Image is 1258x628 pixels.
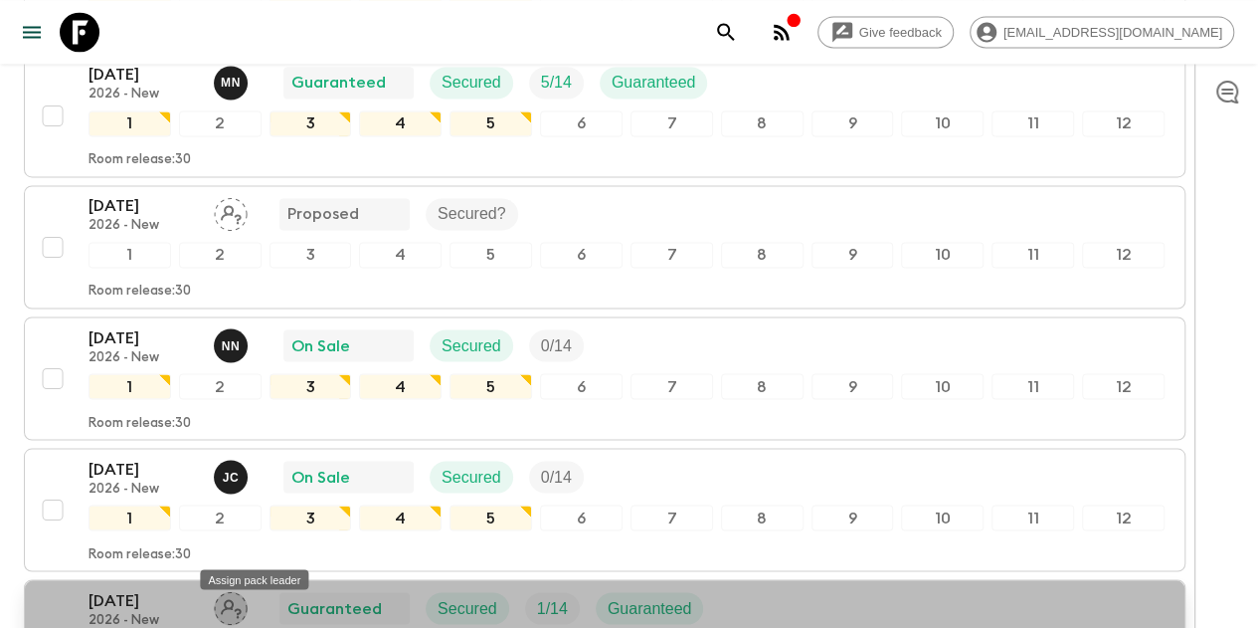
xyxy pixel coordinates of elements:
[540,110,623,136] div: 6
[214,597,248,613] span: Assign pack leader
[359,505,442,530] div: 4
[89,349,198,365] p: 2026 - New
[24,185,1185,309] button: [DATE]2026 - NewAssign pack leaderProposedSecured?123456789101112Room release:30
[442,465,501,489] p: Secured
[24,54,1185,177] button: [DATE]2026 - NewMaho NagaredaGuaranteedSecuredTrip FillGuaranteed123456789101112Room release:30
[214,72,252,88] span: Maho Nagareda
[270,242,352,268] div: 3
[901,242,984,268] div: 10
[991,242,1074,268] div: 11
[89,546,191,562] p: Room release: 30
[89,325,198,349] p: [DATE]
[89,481,198,497] p: 2026 - New
[221,75,241,91] p: M N
[811,110,894,136] div: 9
[630,505,713,530] div: 7
[1082,242,1165,268] div: 12
[214,334,252,350] span: Naoki Naito
[89,110,171,136] div: 1
[442,333,501,357] p: Secured
[214,466,252,482] span: Juno Choi
[24,316,1185,440] button: [DATE]2026 - NewNaoki NaitoOn SaleSecuredTrip Fill123456789101112Room release:30
[540,242,623,268] div: 6
[449,110,532,136] div: 5
[222,337,241,353] p: N N
[214,203,248,219] span: Assign pack leader
[89,612,198,628] p: 2026 - New
[721,110,804,136] div: 8
[817,16,954,48] a: Give feedback
[1082,110,1165,136] div: 12
[848,25,953,40] span: Give feedback
[270,505,352,530] div: 3
[359,242,442,268] div: 4
[811,505,894,530] div: 9
[24,448,1185,571] button: [DATE]2026 - NewJuno ChoiOn SaleSecuredTrip Fill123456789101112Room release:30
[537,596,568,620] p: 1 / 14
[992,25,1233,40] span: [EMAIL_ADDRESS][DOMAIN_NAME]
[89,152,191,168] p: Room release: 30
[89,284,191,300] p: Room release: 30
[1082,373,1165,399] div: 12
[200,569,308,589] div: Assign pack leader
[706,12,746,52] button: search adventures
[287,202,359,226] p: Proposed
[214,66,252,100] button: MN
[223,469,240,485] p: J C
[901,110,984,136] div: 10
[89,87,198,103] p: 2026 - New
[442,71,501,95] p: Secured
[541,465,572,489] p: 0 / 14
[179,110,262,136] div: 2
[430,329,513,361] div: Secured
[608,596,692,620] p: Guaranteed
[12,12,52,52] button: menu
[612,71,696,95] p: Guaranteed
[179,373,262,399] div: 2
[179,505,262,530] div: 2
[426,592,509,624] div: Secured
[89,415,191,431] p: Room release: 30
[529,67,584,99] div: Trip Fill
[291,71,386,95] p: Guaranteed
[540,505,623,530] div: 6
[214,328,252,362] button: NN
[901,505,984,530] div: 10
[721,373,804,399] div: 8
[270,373,352,399] div: 3
[291,333,350,357] p: On Sale
[630,110,713,136] div: 7
[970,16,1234,48] div: [EMAIL_ADDRESS][DOMAIN_NAME]
[991,505,1074,530] div: 11
[430,461,513,493] div: Secured
[438,596,497,620] p: Secured
[89,218,198,234] p: 2026 - New
[449,373,532,399] div: 5
[991,373,1074,399] div: 11
[525,592,580,624] div: Trip Fill
[359,373,442,399] div: 4
[89,457,198,481] p: [DATE]
[430,67,513,99] div: Secured
[89,194,198,218] p: [DATE]
[721,505,804,530] div: 8
[721,242,804,268] div: 8
[449,505,532,530] div: 5
[991,110,1074,136] div: 11
[540,373,623,399] div: 6
[529,329,584,361] div: Trip Fill
[270,110,352,136] div: 3
[1082,505,1165,530] div: 12
[811,242,894,268] div: 9
[359,110,442,136] div: 4
[630,242,713,268] div: 7
[811,373,894,399] div: 9
[541,333,572,357] p: 0 / 14
[901,373,984,399] div: 10
[438,202,506,226] p: Secured?
[541,71,572,95] p: 5 / 14
[287,596,382,620] p: Guaranteed
[426,198,518,230] div: Secured?
[630,373,713,399] div: 7
[89,242,171,268] div: 1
